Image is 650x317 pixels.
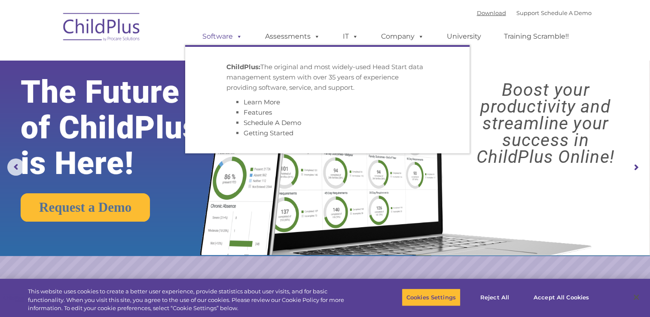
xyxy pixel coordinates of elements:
a: Getting Started [244,129,293,137]
a: Company [372,28,433,45]
font: | [477,9,592,16]
div: This website uses cookies to create a better user experience, provide statistics about user visit... [28,287,357,313]
a: Training Scramble!! [495,28,577,45]
a: Request a Demo [21,193,150,222]
a: Download [477,9,506,16]
a: IT [334,28,367,45]
a: Schedule A Demo [541,9,592,16]
p: The original and most widely-used Head Start data management system with over 35 years of experie... [226,62,428,93]
a: Schedule A Demo [244,119,301,127]
button: Accept All Cookies [529,288,594,306]
a: Assessments [256,28,329,45]
rs-layer: The Future of ChildPlus is Here! [21,74,228,181]
a: Support [516,9,539,16]
a: University [438,28,490,45]
button: Close [627,288,646,307]
button: Cookies Settings [402,288,461,306]
a: Features [244,108,272,116]
rs-layer: Boost your productivity and streamline your success in ChildPlus Online! [449,82,642,165]
a: Software [194,28,251,45]
span: Phone number [119,92,156,98]
a: Learn More [244,98,280,106]
strong: ChildPlus: [226,63,260,71]
span: Last name [119,57,146,63]
button: Reject All [468,288,522,306]
img: ChildPlus by Procare Solutions [59,7,145,50]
